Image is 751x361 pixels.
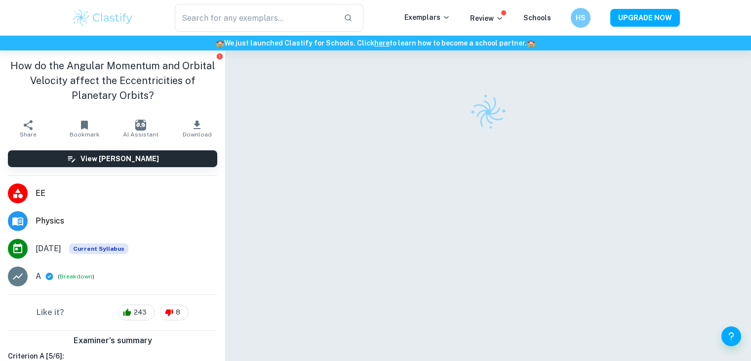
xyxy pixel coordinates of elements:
button: View [PERSON_NAME] [8,150,217,167]
span: Current Syllabus [69,243,128,254]
h6: HS [575,12,586,23]
h6: View [PERSON_NAME] [80,153,159,164]
h1: How do the Angular Momentum and Orbital Velocity affect the Eccentricities of Planetary Orbits? [8,58,217,103]
button: UPGRADE NOW [610,9,680,27]
p: Review [470,13,504,24]
button: Breakdown [60,272,92,281]
h6: Like it? [37,307,64,318]
button: Report issue [216,52,223,60]
span: Download [183,131,212,138]
a: here [374,39,390,47]
img: Clastify logo [464,88,512,136]
div: 243 [118,305,155,320]
span: Share [20,131,37,138]
h6: We just launched Clastify for Schools. Click to learn how to become a school partner. [2,38,749,48]
span: EE [36,187,217,199]
span: 243 [128,308,152,317]
div: This exemplar is based on the current syllabus. Feel free to refer to it for inspiration/ideas wh... [69,243,128,254]
p: A [36,271,41,282]
span: ( ) [58,272,94,281]
span: 🏫 [216,39,224,47]
button: Help and Feedback [721,326,741,346]
a: Schools [523,14,551,22]
img: AI Assistant [135,120,146,131]
span: [DATE] [36,243,61,255]
span: 8 [170,308,186,317]
p: Exemplars [404,12,450,23]
span: Bookmark [70,131,100,138]
button: AI Assistant [113,115,169,142]
span: AI Assistant [123,131,158,138]
span: Physics [36,215,217,227]
img: Clastify logo [72,8,134,28]
button: HS [571,8,591,28]
div: 8 [160,305,189,320]
button: Bookmark [56,115,113,142]
span: 🏫 [527,39,535,47]
input: Search for any exemplars... [175,4,336,32]
h6: Examiner's summary [4,335,221,347]
button: Download [169,115,225,142]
